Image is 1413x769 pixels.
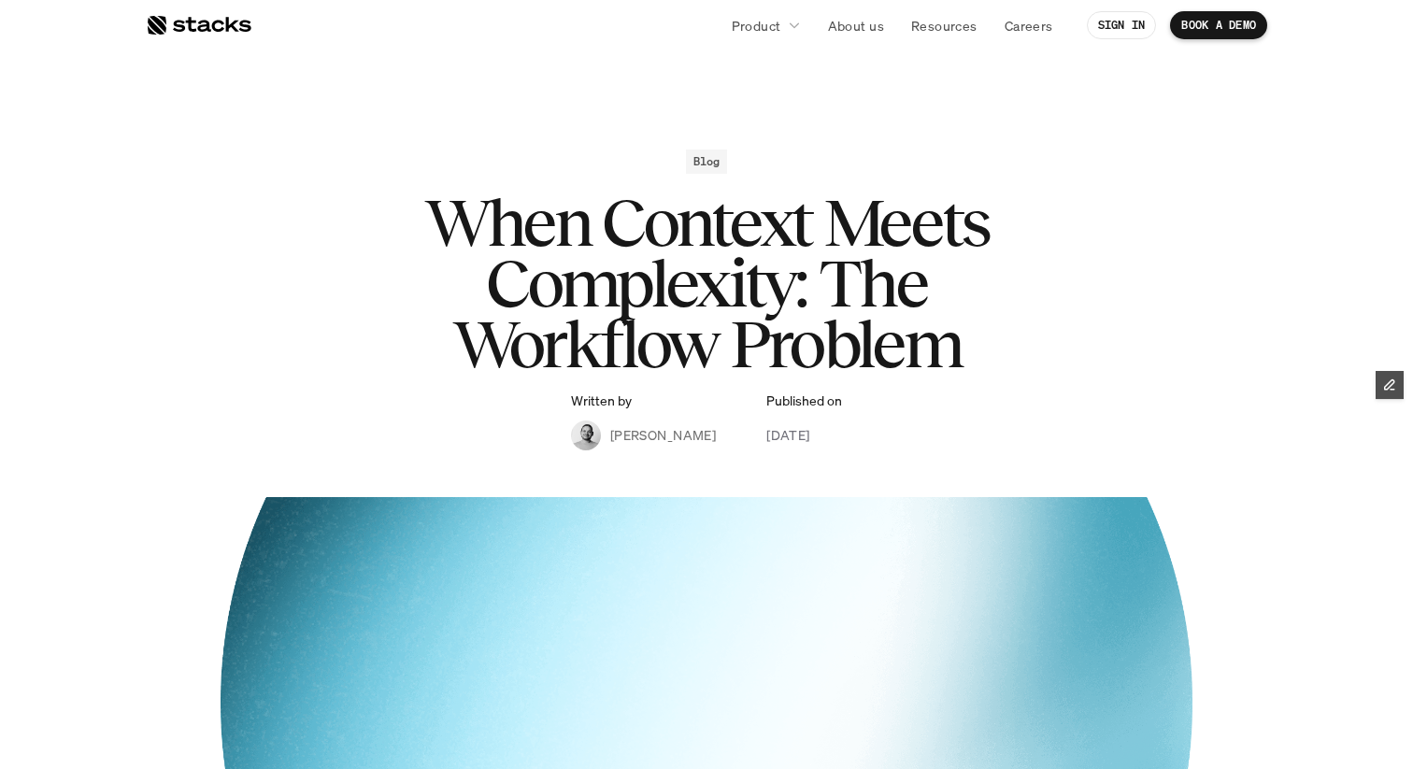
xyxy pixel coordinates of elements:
a: About us [817,8,895,42]
p: About us [828,16,884,36]
p: Careers [1005,16,1053,36]
p: Product [732,16,781,36]
p: Published on [766,393,842,409]
p: BOOK A DEMO [1181,19,1256,32]
a: Privacy Policy [221,356,303,369]
h1: When Context Meets Complexity: The Workflow Problem [333,192,1080,374]
p: Resources [911,16,978,36]
a: Careers [993,8,1064,42]
button: Edit Framer Content [1376,371,1404,399]
p: [DATE] [766,425,810,445]
a: SIGN IN [1087,11,1157,39]
p: Written by [571,393,632,409]
a: Resources [900,8,989,42]
h2: Blog [693,155,721,168]
a: BOOK A DEMO [1170,11,1267,39]
p: [PERSON_NAME] [610,425,716,445]
p: SIGN IN [1098,19,1146,32]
